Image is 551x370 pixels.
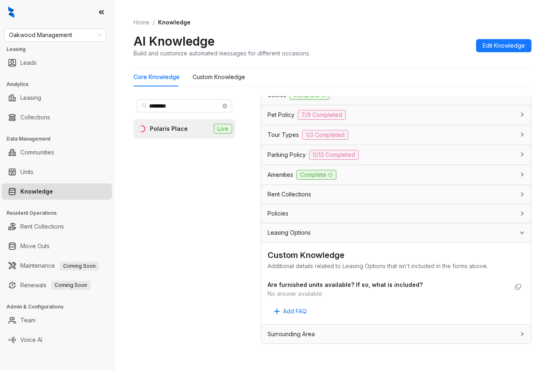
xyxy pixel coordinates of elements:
span: Oakwood Management [9,29,101,41]
li: Collections [2,109,112,126]
span: collapsed [520,211,525,216]
span: Add FAQ [283,307,307,316]
a: Home [132,18,151,27]
a: Voice AI [20,332,42,348]
div: No answer available [268,289,508,298]
li: Leads [2,55,112,71]
span: Coming Soon [60,262,99,271]
span: collapsed [520,132,525,137]
span: close-circle [222,104,227,108]
a: Leasing [20,90,41,106]
div: Policies [261,204,531,223]
span: expanded [520,230,525,235]
a: Move Outs [20,238,50,254]
div: Surrounding Area [261,325,531,344]
a: Team [20,312,35,328]
a: Collections [20,109,50,126]
h2: AI Knowledge [134,33,215,49]
li: Move Outs [2,238,112,254]
span: collapsed [520,332,525,337]
span: collapsed [520,192,525,197]
li: Units [2,164,112,180]
span: Surrounding Area [268,330,315,339]
span: 7/9 Completed [298,110,346,120]
span: 0/13 Completed [309,150,359,160]
h3: Leasing [7,46,114,53]
div: Polaris Place [150,124,188,133]
div: Build and customize automated messages for different occasions. [134,49,310,57]
li: Leasing [2,90,112,106]
li: Renewals [2,277,112,293]
span: Coming Soon [51,281,90,290]
span: Amenities [268,170,293,179]
div: Tour Types1/3 Completed [261,125,531,145]
li: Rent Collections [2,218,112,235]
span: Knowledge [158,19,191,26]
li: Team [2,312,112,328]
div: Leasing Options [261,223,531,242]
a: Leads [20,55,37,71]
strong: Are furnished units available? If so, what is included? [268,281,423,288]
span: Rent Collections [268,190,311,199]
h3: Analytics [7,81,114,88]
img: logo [8,7,14,18]
li: / [153,18,155,27]
span: collapsed [520,152,525,157]
button: Edit Knowledge [476,39,531,52]
li: Knowledge [2,183,112,200]
span: Parking Policy [268,150,306,159]
h3: Admin & Configurations [7,303,114,311]
h3: Resident Operations [7,209,114,217]
span: collapsed [520,172,525,177]
a: Knowledge [20,183,53,200]
span: Live [214,124,232,134]
div: Rent Collections [261,185,531,204]
span: collapsed [520,112,525,117]
div: Parking Policy0/13 Completed [261,145,531,165]
a: RenewalsComing Soon [20,277,90,293]
span: 1/3 Completed [302,130,348,140]
div: Custom Knowledge [268,249,525,262]
div: Core Knowledge [134,73,180,81]
span: search [142,103,147,109]
span: Policies [268,209,288,218]
span: Leasing Options [268,228,311,237]
div: Additional details related to Leasing Options that isn't included in the forms above. [268,262,525,271]
span: Edit Knowledge [483,41,525,50]
h3: Data Management [7,135,114,143]
div: Pet Policy7/9 Completed [261,105,531,125]
a: Units [20,164,33,180]
div: Custom Knowledge [193,73,245,81]
div: AmenitiesComplete [261,165,531,185]
a: Communities [20,144,54,161]
li: Voice AI [2,332,112,348]
span: Tour Types [268,130,299,139]
li: Maintenance [2,258,112,274]
span: Complete [296,170,336,180]
button: Add FAQ [268,305,313,318]
li: Communities [2,144,112,161]
a: Rent Collections [20,218,64,235]
span: Pet Policy [268,110,294,119]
